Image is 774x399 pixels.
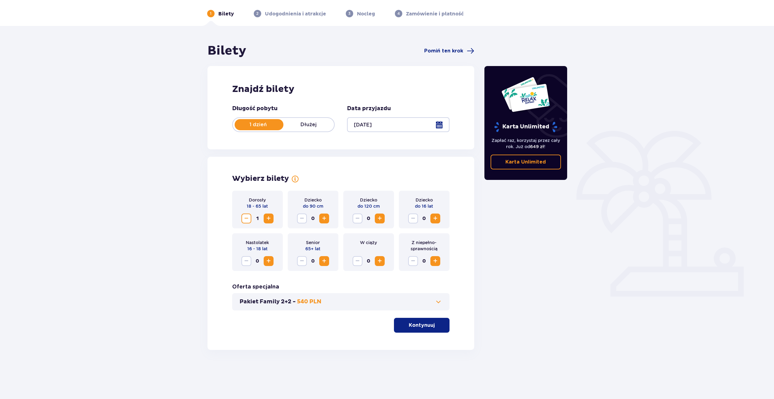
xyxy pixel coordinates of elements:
p: W ciąży [360,239,377,246]
p: Karta Unlimited [505,159,546,165]
p: Bilety [218,10,234,17]
button: Increase [430,256,440,266]
button: Decrease [297,256,307,266]
p: 18 - 65 lat [247,203,268,209]
button: Kontynuuj [394,318,450,333]
p: Nocleg [357,10,375,17]
p: 4 [397,11,400,16]
p: 1 dzień [233,121,283,128]
p: Wybierz bilety [232,174,289,183]
p: Pakiet Family 2+2 - [240,298,296,305]
p: 3 [348,11,350,16]
a: Karta Unlimited [491,155,561,169]
p: Oferta specjalna [232,283,279,291]
h1: Bilety [207,43,246,59]
button: Increase [264,256,274,266]
button: Increase [319,256,329,266]
span: 0 [419,256,429,266]
p: 540 PLN [297,298,321,305]
p: Nastolatek [246,239,269,246]
p: Dziecko [304,197,322,203]
button: Decrease [241,256,251,266]
span: 1 [253,214,262,223]
p: Senior [306,239,320,246]
p: do 120 cm [358,203,380,209]
span: 0 [308,214,318,223]
button: Increase [375,256,385,266]
p: Udogodnienia i atrakcje [265,10,326,17]
p: Długość pobytu [232,105,278,112]
button: Pakiet Family 2+2 -540 PLN [240,298,442,305]
p: Zamówienie i płatność [406,10,464,17]
p: Karta Unlimited [494,122,558,132]
button: Decrease [297,214,307,223]
p: do 16 lat [415,203,433,209]
span: 0 [253,256,262,266]
button: Decrease [408,214,418,223]
span: 0 [364,214,374,223]
span: 0 [364,256,374,266]
button: Increase [375,214,385,223]
span: Pomiń ten krok [424,48,463,54]
p: Zapłać raz, korzystaj przez cały rok. Już od ! [491,137,561,150]
h2: Znajdź bilety [232,83,450,95]
p: 1 [210,11,211,16]
button: Decrease [241,214,251,223]
span: 0 [419,214,429,223]
p: Kontynuuj [409,322,435,329]
p: Dorosły [249,197,266,203]
p: 16 - 18 lat [247,246,268,252]
p: Z niepełno­sprawnością [404,239,445,252]
p: Dziecko [416,197,433,203]
button: Decrease [408,256,418,266]
button: Decrease [353,214,362,223]
a: Pomiń ten krok [424,47,474,55]
p: 2 [256,11,258,16]
button: Increase [264,214,274,223]
p: 65+ lat [305,246,320,252]
span: 649 zł [530,144,544,149]
p: Dłużej [283,121,334,128]
span: 0 [308,256,318,266]
button: Decrease [353,256,362,266]
p: do 90 cm [303,203,323,209]
p: Data przyjazdu [347,105,391,112]
button: Increase [319,214,329,223]
button: Increase [430,214,440,223]
p: Dziecko [360,197,377,203]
